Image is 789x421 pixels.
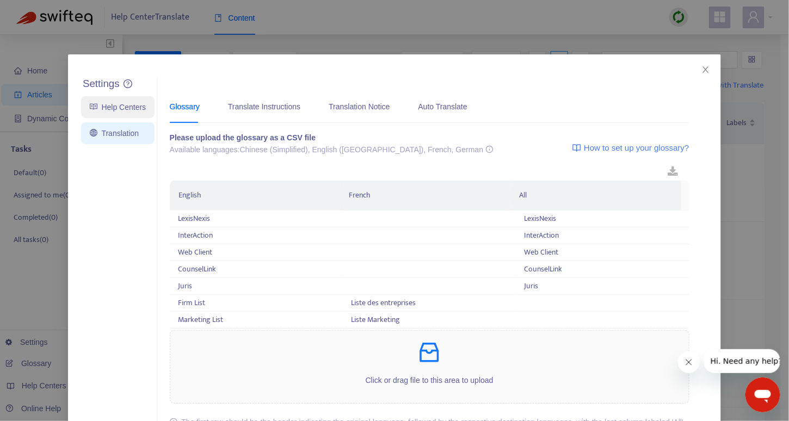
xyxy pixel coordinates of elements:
div: LexisNexis [178,213,335,225]
iframe: Message from company [704,349,780,373]
div: Liste Marketing [351,314,508,326]
button: Close [700,64,712,76]
div: Juris [178,280,335,292]
iframe: Close message [678,351,700,373]
a: Translation [90,129,139,138]
span: Hi. Need any help? [7,8,78,16]
iframe: Button to launch messaging window [745,377,780,412]
div: InterAction [524,230,681,242]
div: InterAction [178,230,335,242]
div: Juris [524,280,681,292]
div: Translate Instructions [228,101,300,113]
div: LexisNexis [524,213,681,225]
span: How to set up your glossary? [584,141,689,154]
div: Glossary [170,101,200,113]
div: Firm List [178,297,335,309]
span: inboxClick or drag file to this area to upload [170,331,689,403]
div: Web Client [178,246,335,258]
div: CounselLink [178,263,335,275]
a: question-circle [124,79,132,89]
th: All [510,181,681,210]
div: Please upload the glossary as a CSV file [170,132,493,144]
p: Click or drag file to this area to upload [170,374,689,386]
div: CounselLink [524,263,681,275]
span: close [701,65,710,74]
div: Translation Notice [329,101,390,113]
a: How to set up your glossary? [572,132,689,164]
div: Auto Translate [418,101,467,113]
span: inbox [416,339,442,366]
div: Web Client [524,246,681,258]
a: Help Centers [90,103,146,112]
div: Liste des entreprises [351,297,508,309]
div: Available languages: Chinese (Simplified), English ([GEOGRAPHIC_DATA]), French, German [170,144,493,156]
img: image-link [572,144,581,152]
div: Marketing List [178,314,335,326]
h5: Settings [83,78,120,90]
span: question-circle [124,79,132,88]
th: English [170,181,340,210]
th: French [340,181,510,210]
